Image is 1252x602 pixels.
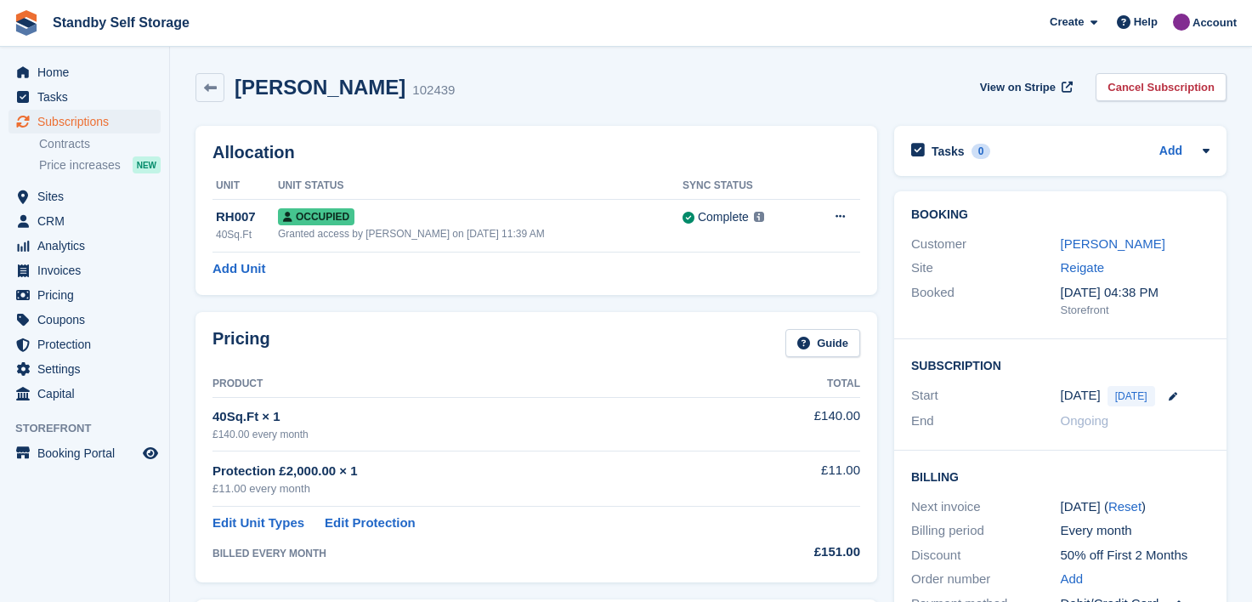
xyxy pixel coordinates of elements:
[1061,283,1210,303] div: [DATE] 04:38 PM
[1050,14,1084,31] span: Create
[911,521,1061,541] div: Billing period
[37,441,139,465] span: Booking Portal
[8,234,161,258] a: menu
[212,329,270,357] h2: Pricing
[8,185,161,208] a: menu
[412,81,455,100] div: 102439
[37,60,139,84] span: Home
[911,283,1061,319] div: Booked
[212,143,860,162] h2: Allocation
[911,497,1061,517] div: Next invoice
[37,308,139,332] span: Coupons
[1061,236,1165,251] a: [PERSON_NAME]
[1061,302,1210,319] div: Storefront
[911,258,1061,278] div: Site
[8,441,161,465] a: menu
[1108,386,1155,406] span: [DATE]
[8,308,161,332] a: menu
[1159,142,1182,162] a: Add
[39,156,161,174] a: Price increases NEW
[8,283,161,307] a: menu
[1134,14,1158,31] span: Help
[8,60,161,84] a: menu
[1061,546,1210,565] div: 50% off First 2 Months
[39,157,121,173] span: Price increases
[212,514,304,533] a: Edit Unit Types
[212,407,740,427] div: 40Sq.Ft × 1
[1173,14,1190,31] img: Sue Ford
[15,420,169,437] span: Storefront
[37,234,139,258] span: Analytics
[325,514,416,533] a: Edit Protection
[278,208,354,225] span: Occupied
[1061,521,1210,541] div: Every month
[8,357,161,381] a: menu
[37,258,139,282] span: Invoices
[911,546,1061,565] div: Discount
[683,173,806,200] th: Sync Status
[911,468,1210,485] h2: Billing
[37,110,139,133] span: Subscriptions
[911,208,1210,222] h2: Booking
[8,209,161,233] a: menu
[37,332,139,356] span: Protection
[785,329,860,357] a: Guide
[980,79,1056,96] span: View on Stripe
[14,10,39,36] img: stora-icon-8386f47178a22dfd0bd8f6a31ec36ba5ce8667c1dd55bd0f319d3a0aa187defe.svg
[973,73,1076,101] a: View on Stripe
[740,371,860,398] th: Total
[278,173,683,200] th: Unit Status
[1108,499,1142,514] a: Reset
[8,332,161,356] a: menu
[911,386,1061,406] div: Start
[740,397,860,451] td: £140.00
[216,227,278,242] div: 40Sq.Ft
[911,356,1210,373] h2: Subscription
[911,235,1061,254] div: Customer
[140,443,161,463] a: Preview store
[8,85,161,109] a: menu
[1193,14,1237,31] span: Account
[8,382,161,406] a: menu
[212,173,278,200] th: Unit
[1061,413,1109,428] span: Ongoing
[37,185,139,208] span: Sites
[1096,73,1227,101] a: Cancel Subscription
[1061,497,1210,517] div: [DATE] ( )
[37,283,139,307] span: Pricing
[212,259,265,279] a: Add Unit
[212,480,740,497] div: £11.00 every month
[212,462,740,481] div: Protection £2,000.00 × 1
[740,542,860,562] div: £151.00
[39,136,161,152] a: Contracts
[37,85,139,109] span: Tasks
[212,546,740,561] div: BILLED EVERY MONTH
[698,208,749,226] div: Complete
[1061,570,1084,589] a: Add
[278,226,683,241] div: Granted access by [PERSON_NAME] on [DATE] 11:39 AM
[972,144,991,159] div: 0
[911,412,1061,431] div: End
[8,258,161,282] a: menu
[212,371,740,398] th: Product
[8,110,161,133] a: menu
[37,209,139,233] span: CRM
[133,156,161,173] div: NEW
[754,212,764,222] img: icon-info-grey-7440780725fd019a000dd9b08b2336e03edf1995a4989e88bcd33f0948082b44.svg
[740,451,860,507] td: £11.00
[1061,386,1101,406] time: 2025-08-31 23:00:00 UTC
[46,9,196,37] a: Standby Self Storage
[37,382,139,406] span: Capital
[235,76,405,99] h2: [PERSON_NAME]
[911,570,1061,589] div: Order number
[37,357,139,381] span: Settings
[216,207,278,227] div: RH007
[1061,260,1105,275] a: Reigate
[212,427,740,442] div: £140.00 every month
[932,144,965,159] h2: Tasks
